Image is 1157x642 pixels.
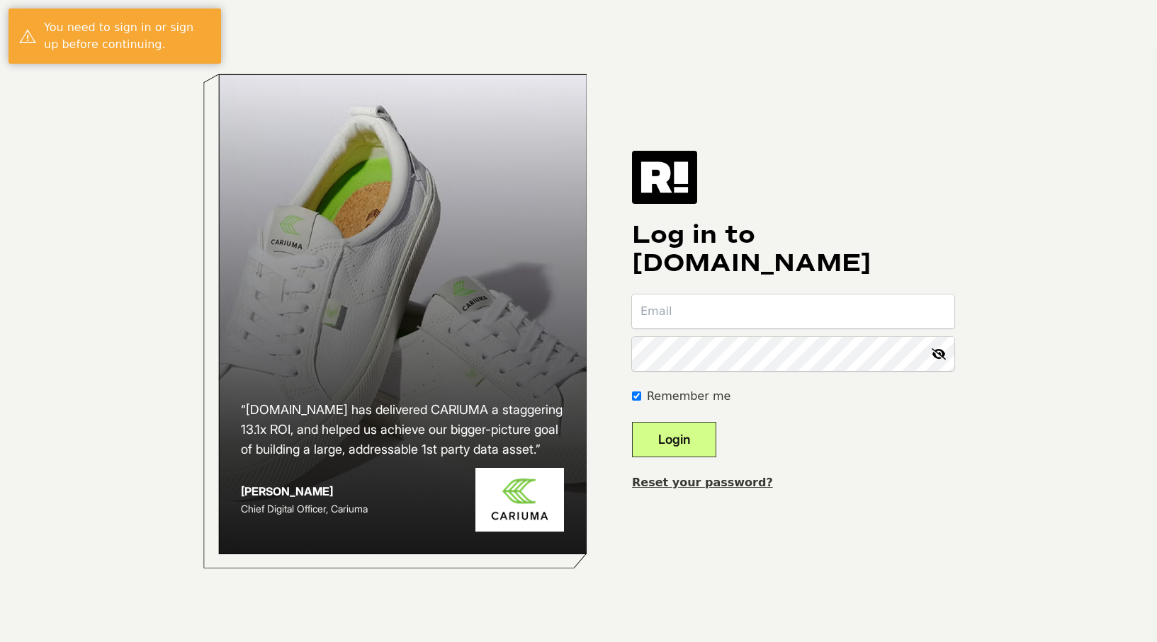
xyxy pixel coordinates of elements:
[632,151,697,203] img: Retention.com
[632,294,954,328] input: Email
[44,19,210,53] div: You need to sign in or sign up before continuing.
[241,400,564,459] h2: “[DOMAIN_NAME] has delivered CARIUMA a staggering 13.1x ROI, and helped us achieve our bigger-pic...
[632,476,773,489] a: Reset your password?
[241,484,333,498] strong: [PERSON_NAME]
[647,388,730,405] label: Remember me
[475,468,564,532] img: Cariuma
[632,221,954,277] h1: Log in to [DOMAIN_NAME]
[241,503,368,515] span: Chief Digital Officer, Cariuma
[632,422,716,457] button: Login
